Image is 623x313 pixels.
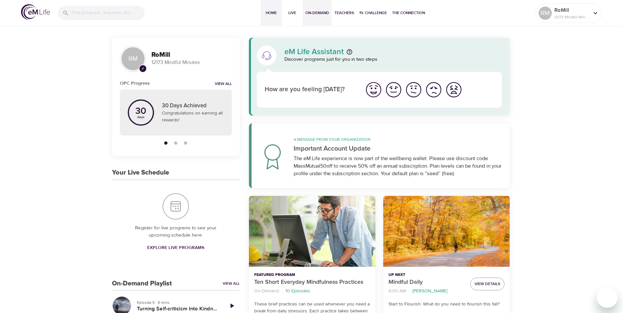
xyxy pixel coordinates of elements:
p: A message from your organization [294,136,502,142]
img: Your Live Schedule [163,193,189,219]
img: worst [445,81,463,99]
p: 12173 Mindful Minutes [151,59,232,66]
li: · [409,287,410,296]
p: Important Account Update [294,144,502,154]
button: Mindful Daily [383,196,510,267]
h5: Turning Self-criticism Into Kindness [137,305,219,312]
p: Register for live programs to see your upcoming schedule here. [125,224,227,239]
input: Find programs, teachers, etc... [72,6,145,20]
p: RoMill [554,6,589,14]
a: Explore Live Programs [145,242,207,254]
p: Featured Program [254,272,370,278]
button: I'm feeling worst [444,80,464,100]
span: 1% Challenge [359,10,387,16]
button: I'm feeling ok [404,80,424,100]
p: Episode 5 · 8 mins [137,300,219,305]
button: I'm feeling bad [424,80,444,100]
h3: Your Live Schedule [112,169,169,177]
button: I'm feeling good [384,80,404,100]
button: I'm feeling great [364,80,384,100]
p: Up Next [389,272,465,278]
img: good [385,81,403,99]
p: Ten Short Everyday Mindfulness Practices [254,278,370,287]
nav: breadcrumb [389,287,465,296]
iframe: Button to launch messaging window [597,287,618,308]
img: logo [21,4,50,20]
span: On-Demand [305,10,329,16]
img: bad [425,81,443,99]
span: Teachers [334,10,354,16]
p: 8:00 AM [389,288,406,295]
span: Live [284,10,300,16]
h6: OPC Progress [120,80,150,87]
p: Mindful Daily [389,278,465,287]
div: RM [120,46,146,72]
div: The eM Life experience is now part of the wellbeing wallet. Please use discount code MassMutual50... [294,155,502,177]
span: Explore Live Programs [147,244,204,252]
p: Discover programs just for you in two steps [284,56,502,63]
a: View All [223,281,240,286]
p: 30 [135,107,146,116]
p: 30 Days Achieved [162,102,224,110]
span: View Details [475,281,500,287]
p: Congratulations on earning all rewards! [162,110,224,124]
h3: RoMill [151,51,232,59]
p: On-Demand [254,288,279,295]
p: How are you feeling [DATE]? [265,85,356,94]
img: eM Life Assistant [261,50,272,61]
li: · [281,287,283,296]
button: Ten Short Everyday Mindfulness Practices [249,196,375,267]
div: RM [539,7,552,20]
nav: breadcrumb [254,287,370,296]
h3: On-Demand Playlist [112,280,172,287]
span: The Connection [392,10,425,16]
p: 10 Episodes [285,288,310,295]
span: Home [263,10,279,16]
p: [PERSON_NAME] [412,288,447,295]
button: View Details [470,278,504,290]
a: View all notifications [215,81,232,87]
p: eM Life Assistant [284,48,344,56]
img: great [365,81,383,99]
p: 12173 Mindful Minutes [554,14,589,20]
p: Start to Flourish: What do you need to flourish this fall? [389,301,504,308]
img: ok [405,81,423,99]
p: days [135,116,146,118]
